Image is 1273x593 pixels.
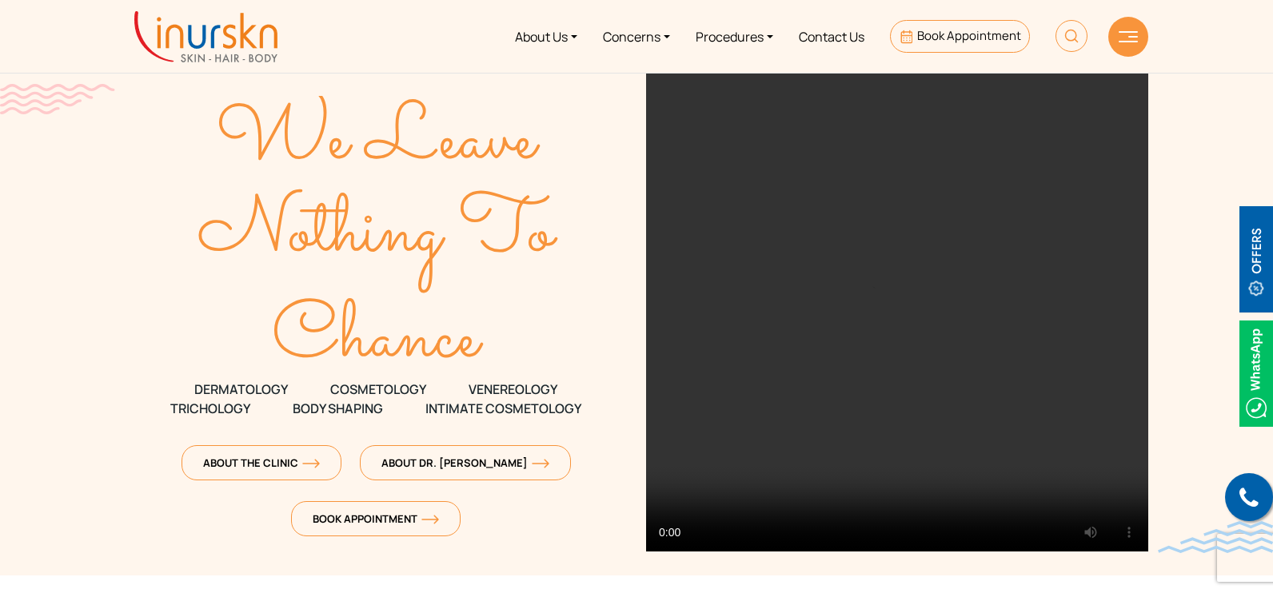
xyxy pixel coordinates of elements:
text: Chance [273,281,485,399]
a: About Dr. [PERSON_NAME]orange-arrow [360,445,571,480]
span: VENEREOLOGY [469,380,557,399]
a: About The Clinicorange-arrow [182,445,341,480]
span: About Dr. [PERSON_NAME] [381,456,549,470]
img: HeaderSearch [1056,20,1087,52]
span: Body Shaping [293,399,383,418]
span: Book Appointment [313,511,439,526]
text: We Leave [216,82,541,201]
img: offerBt [1239,206,1273,312]
a: Procedures [683,6,786,66]
img: hamLine.svg [1119,31,1138,42]
a: Whatsappicon [1239,364,1273,381]
img: orange-arrow [302,459,320,468]
span: TRICHOLOGY [170,399,250,418]
a: Book Appointmentorange-arrow [291,501,461,536]
a: Contact Us [786,6,877,66]
img: orange-arrow [421,515,439,524]
span: About The Clinic [203,456,320,470]
img: bluewave [1158,521,1273,553]
span: Intimate Cosmetology [425,399,581,418]
text: Nothing To [198,174,559,293]
span: COSMETOLOGY [330,380,426,399]
span: DERMATOLOGY [194,380,288,399]
a: Book Appointment [890,20,1030,53]
img: Whatsappicon [1239,320,1273,427]
img: inurskn-logo [134,11,277,62]
img: orange-arrow [532,459,549,468]
span: Book Appointment [917,27,1021,44]
a: Concerns [590,6,683,66]
a: About Us [502,6,590,66]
